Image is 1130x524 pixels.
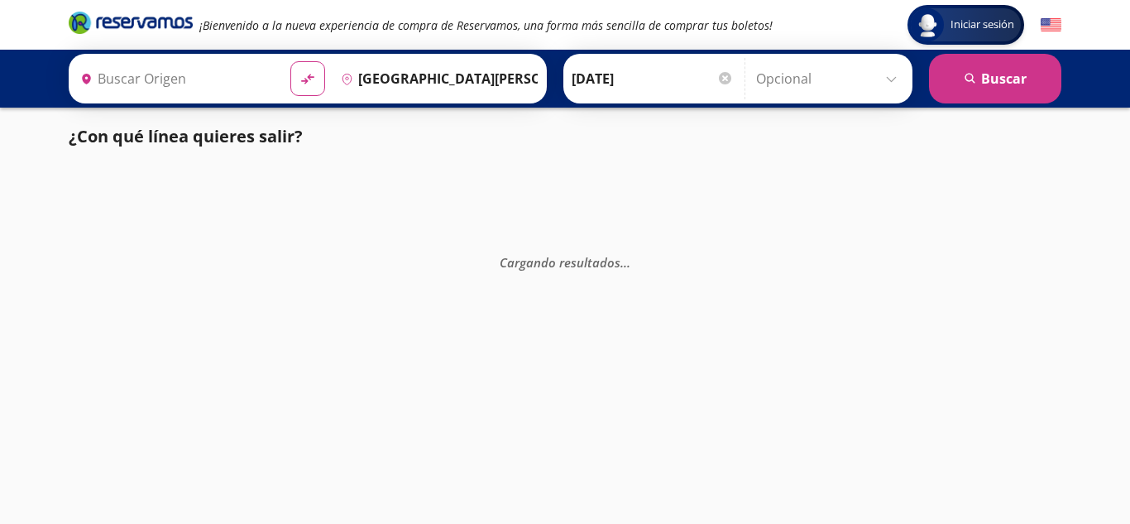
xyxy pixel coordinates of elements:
span: . [627,253,630,270]
p: ¿Con qué línea quieres salir? [69,124,303,149]
span: . [624,253,627,270]
input: Buscar Origen [74,58,277,99]
em: ¡Bienvenido a la nueva experiencia de compra de Reservamos, una forma más sencilla de comprar tus... [199,17,773,33]
input: Opcional [756,58,904,99]
a: Brand Logo [69,10,193,40]
input: Elegir Fecha [572,58,734,99]
i: Brand Logo [69,10,193,35]
button: English [1041,15,1061,36]
span: Iniciar sesión [944,17,1021,33]
span: . [620,253,624,270]
input: Buscar Destino [334,58,538,99]
em: Cargando resultados [500,253,630,270]
button: Buscar [929,54,1061,103]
